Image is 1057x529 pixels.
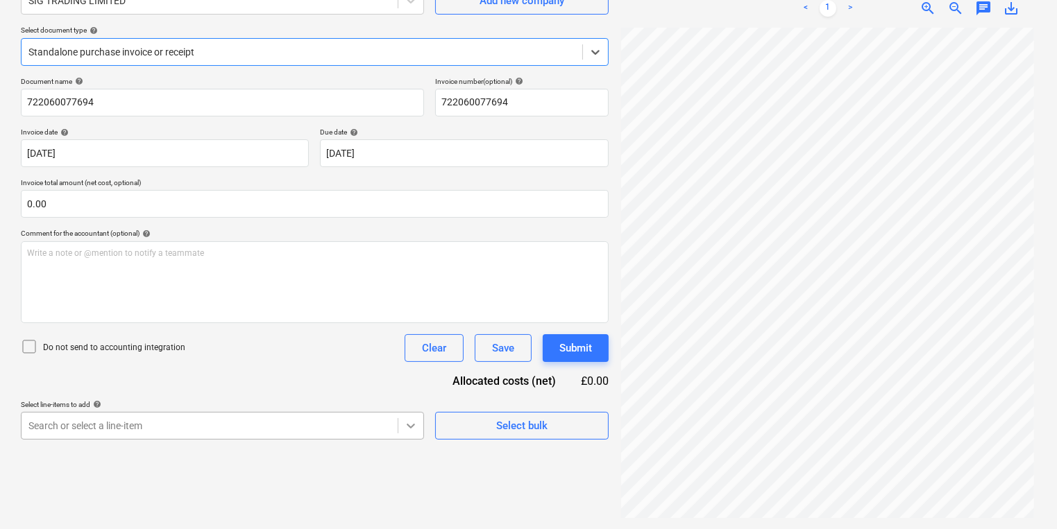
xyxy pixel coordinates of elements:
p: Invoice total amount (net cost, optional) [21,178,609,190]
p: Do not send to accounting integration [43,342,185,354]
div: Select bulk [496,417,548,435]
span: help [347,128,358,137]
div: Submit [559,339,592,357]
input: Invoice date not specified [21,139,309,167]
div: Invoice number (optional) [435,77,609,86]
button: Select bulk [435,412,609,440]
iframe: Chat Widget [988,462,1057,529]
div: Save [492,339,514,357]
div: Invoice date [21,128,309,137]
div: Comment for the accountant (optional) [21,229,609,238]
button: Save [475,334,532,362]
div: Due date [320,128,608,137]
div: Select document type [21,26,609,35]
span: help [90,400,101,408]
input: Due date not specified [320,139,608,167]
div: Allocated costs (net) [428,373,578,389]
span: help [87,26,98,35]
span: help [72,77,83,85]
div: Select line-items to add [21,400,424,409]
input: Invoice number [435,89,609,116]
span: help [512,77,523,85]
span: help [139,229,151,238]
div: Clear [422,339,446,357]
input: Document name [21,89,424,116]
span: help [58,128,69,137]
div: £0.00 [578,373,609,389]
button: Clear [405,334,464,362]
div: Document name [21,77,424,86]
button: Submit [543,334,609,362]
input: Invoice total amount (net cost, optional) [21,190,609,218]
